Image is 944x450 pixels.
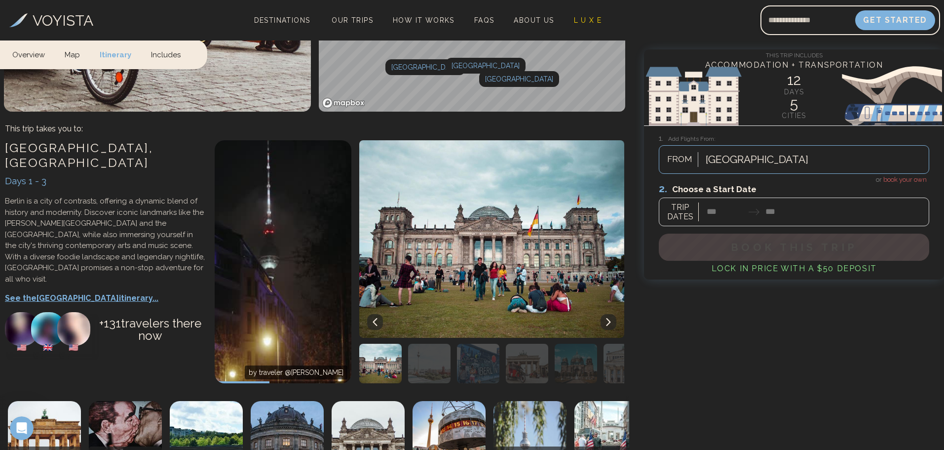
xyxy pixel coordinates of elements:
[57,342,91,354] h1: 🇺🇸
[351,140,624,338] img: City of Berlin
[510,13,558,27] a: About Us
[5,174,205,188] div: Days 1 - 3
[389,13,458,27] a: How It Works
[474,16,494,24] span: FAQs
[12,40,55,69] a: Overview
[644,66,944,125] img: European Sights
[5,140,205,170] h3: [GEOGRAPHIC_DATA] , [GEOGRAPHIC_DATA]
[332,16,373,24] span: Our Trips
[659,133,929,144] h3: Add Flights From:
[555,344,597,383] img: Accommodation photo
[574,16,602,24] span: L U X E
[760,8,855,32] input: Email address
[479,71,559,87] div: Map marker
[55,40,90,69] a: Map
[644,59,944,71] h4: Accommodation + Transportation
[659,263,929,275] h4: Lock in Price with a $50 deposit
[5,196,205,285] p: Berlin is a city of contrasts, offering a dynamic blend of history and modernity. Discover iconic...
[855,10,935,30] button: Get Started
[446,58,526,74] div: Map marker
[10,416,34,440] iframe: Intercom live chat
[5,123,83,135] p: This trip takes you to:
[659,134,668,143] span: 1.
[359,344,402,383] img: Accommodation photo
[5,292,205,304] p: See the [GEOGRAPHIC_DATA] itinerary...
[9,9,93,32] a: VOYISTA
[90,40,141,69] a: Itinerary
[659,234,929,261] button: Book This Trip
[506,344,548,383] img: Accommodation photo
[31,312,65,346] img: Traveler Profile Picture
[662,153,698,166] span: FROM
[659,174,929,185] h4: or
[479,71,559,87] div: [GEOGRAPHIC_DATA]
[644,49,944,59] h4: This Trip Includes
[245,366,347,379] div: by traveler @ [PERSON_NAME]
[470,13,498,27] a: FAQs
[604,344,646,383] img: Accommodation photo
[31,342,65,354] h1: 🇬🇧
[731,241,857,253] span: Book This Trip
[5,342,38,354] h1: 🇺🇸
[514,16,554,24] span: About Us
[570,13,606,27] a: L U X E
[446,58,526,74] div: [GEOGRAPHIC_DATA]
[322,97,365,109] a: Mapbox homepage
[883,176,927,183] span: book your own
[33,9,93,32] h3: VOYISTA
[90,312,205,352] h2: + 131 travelers there now
[9,13,28,27] img: Voyista Logo
[393,16,454,24] span: How It Works
[328,13,377,27] a: Our Trips
[250,12,314,41] span: Destinations
[457,344,499,383] img: Accommodation photo
[5,312,38,346] img: Traveler Profile Picture
[57,312,91,346] img: Traveler Profile Picture
[385,59,465,75] div: Map marker
[385,59,465,75] div: [GEOGRAPHIC_DATA]
[141,40,190,69] a: Includes
[408,344,451,383] img: Accommodation photo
